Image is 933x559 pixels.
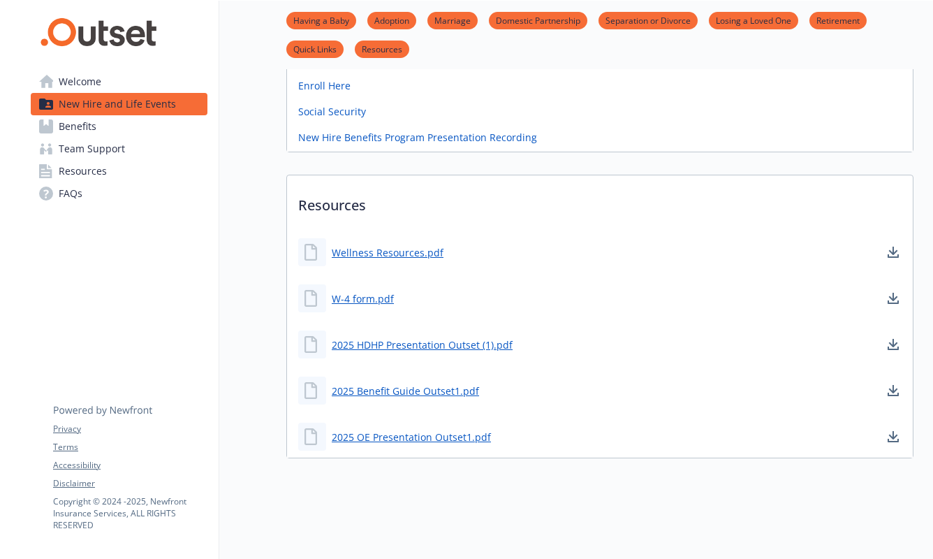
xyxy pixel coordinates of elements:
a: Domestic Partnership [489,13,587,27]
a: Losing a Loved One [709,13,798,27]
a: Accessibility [53,459,207,472]
a: Social Security [298,104,366,119]
a: download document [885,244,902,261]
a: 2025 Benefit Guide Outset1.pdf [332,384,479,398]
a: download document [885,336,902,353]
span: FAQs [59,182,82,205]
span: New Hire and Life Events [59,93,176,115]
a: New Hire and Life Events [31,93,207,115]
span: Team Support [59,138,125,160]
span: Benefits [59,115,96,138]
a: Marriage [427,13,478,27]
a: Privacy [53,423,207,435]
a: Resources [355,42,409,55]
a: download document [885,428,902,445]
a: New Hire Benefits Program Presentation Recording [298,130,537,145]
a: download document [885,382,902,399]
a: FAQs [31,182,207,205]
span: Resources [59,160,107,182]
p: Resources [287,175,913,227]
a: Wellness Resources.pdf [332,245,443,260]
a: Resources [31,160,207,182]
a: Welcome [31,71,207,93]
a: Separation or Divorce [598,13,698,27]
a: Retirement [809,13,867,27]
a: Enroll Here [298,78,351,93]
a: Having a Baby [286,13,356,27]
a: Team Support [31,138,207,160]
a: 2025 OE Presentation Outset1.pdf [332,430,491,444]
a: Terms [53,441,207,453]
a: W-4 form.pdf [332,291,394,306]
a: Quick Links [286,42,344,55]
a: Disclaimer [53,477,207,490]
a: Adoption [367,13,416,27]
a: 2025 HDHP Presentation Outset (1).pdf [332,337,513,352]
span: Welcome [59,71,101,93]
p: Copyright © 2024 - 2025 , Newfront Insurance Services, ALL RIGHTS RESERVED [53,495,207,531]
a: download document [885,290,902,307]
a: Benefits [31,115,207,138]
